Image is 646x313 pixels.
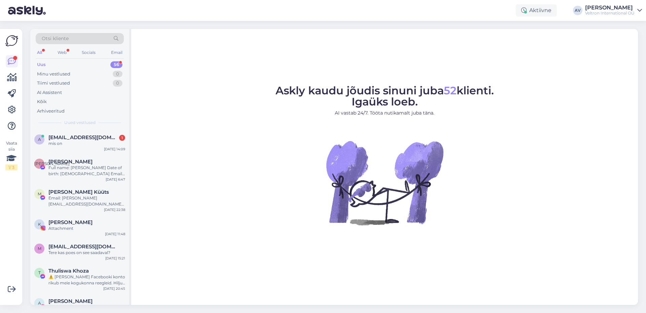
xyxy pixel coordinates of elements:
div: Arhiveeritud [37,108,65,115]
span: Askly kaudu jõudis sinuni juba klienti. Igaüks loeb. [276,84,494,108]
span: Abraham Fernando [48,298,93,304]
span: Merle Küüts [48,189,109,195]
div: Web [56,48,68,57]
span: K [38,222,41,227]
div: Vaata siia [5,140,17,170]
div: Email: [PERSON_NAME][EMAIL_ADDRESS][DOMAIN_NAME] Date of birth: [DEMOGRAPHIC_DATA] Full name: [PE... [48,195,125,207]
div: [DATE] 11:48 [105,231,125,237]
div: AV [573,6,582,15]
div: Socials [80,48,97,57]
div: [DATE] 14:09 [104,147,125,152]
div: Veltron International OÜ [585,10,635,16]
span: Яна Гуртовая [48,159,93,165]
div: AI Assistent [37,89,62,96]
div: ⚠️ [PERSON_NAME] Facebooki konto rikub meie kogukonna reegleid. Hiljuti on meie süsteem saanud ka... [48,274,125,286]
div: [DATE] 20:45 [103,286,125,291]
div: Tere kas poes on see saadaval? [48,250,125,256]
span: m [38,246,41,251]
div: Uus [37,61,46,68]
div: [DATE] 15:21 [105,256,125,261]
div: 0 [113,80,122,87]
img: No Chat active [324,122,445,243]
a: [PERSON_NAME]Veltron International OÜ [585,5,642,16]
div: Minu vestlused [37,71,70,77]
span: A [38,301,41,306]
div: [DATE] 6:47 [106,177,125,182]
span: M [38,191,41,196]
span: Kristin Kerro [48,219,93,225]
span: T [38,270,41,275]
div: [PERSON_NAME] [585,5,635,10]
span: Uued vestlused [64,120,96,126]
span: [PERSON_NAME] [34,161,70,166]
div: Attachment [48,225,125,231]
span: 52 [444,84,457,97]
div: Aktiivne [516,4,557,17]
p: AI vastab 24/7. Tööta nutikamalt juba täna. [276,109,494,117]
span: a [38,137,41,142]
div: All [36,48,43,57]
div: 1 / 3 [5,164,17,170]
div: 0 [113,71,122,77]
span: alarivaher@gmail.com [48,134,118,140]
div: Full name: [PERSON_NAME] Date of birth: [DEMOGRAPHIC_DATA] Email: [PERSON_NAME][EMAIL_ADDRESS][DO... [48,165,125,177]
div: 1 [119,135,125,141]
span: m.nommilo@gmail.com [48,244,118,250]
div: Email [110,48,124,57]
div: [DATE] 22:38 [104,207,125,212]
div: mis on [48,140,125,147]
span: Otsi kliente [42,35,69,42]
div: 56 [110,61,122,68]
div: Tiimi vestlused [37,80,70,87]
span: Thuliswa Khoza [48,268,89,274]
img: Askly Logo [5,34,18,47]
div: Kõik [37,98,47,105]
